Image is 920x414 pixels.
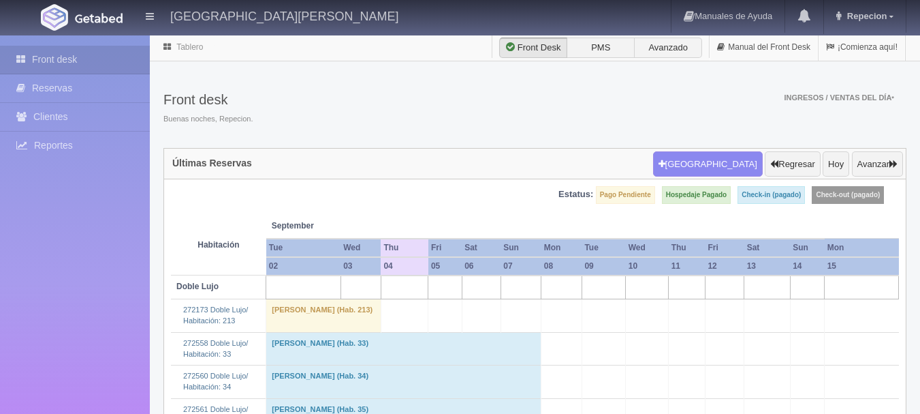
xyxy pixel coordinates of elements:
a: 272560 Doble Lujo/Habitación: 34 [183,372,248,391]
label: Check-in (pagado) [737,186,805,204]
th: 10 [626,257,669,276]
th: 05 [428,257,462,276]
td: [PERSON_NAME] (Hab. 34) [266,366,541,398]
b: Doble Lujo [176,282,219,291]
th: Tue [266,239,340,257]
h4: Últimas Reservas [172,158,252,168]
th: 04 [381,257,428,276]
a: 272558 Doble Lujo/Habitación: 33 [183,339,248,358]
a: Tablero [176,42,203,52]
th: Fri [428,239,462,257]
span: September [272,220,376,232]
label: Estatus: [558,188,593,201]
span: Buenas noches, Repecion. [163,114,253,125]
th: Sun [790,239,824,257]
th: Sat [462,239,501,257]
a: 272173 Doble Lujo/Habitación: 213 [183,306,248,325]
label: PMS [567,38,635,58]
label: Avanzado [634,38,702,58]
th: 02 [266,257,340,276]
th: 14 [790,257,824,276]
th: 09 [582,257,625,276]
th: Fri [705,239,744,257]
a: ¡Comienza aquí! [819,34,905,61]
label: Hospedaje Pagado [662,186,731,204]
label: Pago Pendiente [596,186,655,204]
th: 13 [744,257,790,276]
img: Getabed [41,4,68,31]
th: 11 [669,257,705,276]
a: Manual del Front Desk [710,34,818,61]
th: Mon [825,239,899,257]
label: Check-out (pagado) [812,186,884,204]
th: Mon [541,239,582,257]
th: Thu [669,239,705,257]
h3: Front desk [163,92,253,107]
span: Repecion [844,11,887,21]
th: 15 [825,257,899,276]
th: 03 [340,257,381,276]
strong: Habitación [197,240,239,250]
button: Hoy [823,151,849,177]
th: 12 [705,257,744,276]
img: Getabed [75,13,123,23]
th: Sun [501,239,541,257]
th: Wed [340,239,381,257]
td: [PERSON_NAME] (Hab. 33) [266,332,541,365]
th: 07 [501,257,541,276]
th: 08 [541,257,582,276]
td: [PERSON_NAME] (Hab. 213) [266,299,381,332]
label: Front Desk [499,38,567,58]
button: [GEOGRAPHIC_DATA] [653,151,763,177]
th: Thu [381,239,428,257]
th: Tue [582,239,625,257]
th: 06 [462,257,501,276]
button: Regresar [765,151,820,177]
span: Ingresos / Ventas del día [784,93,894,102]
button: Avanzar [852,151,903,177]
h4: [GEOGRAPHIC_DATA][PERSON_NAME] [170,7,398,24]
th: Wed [626,239,669,257]
th: Sat [744,239,790,257]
